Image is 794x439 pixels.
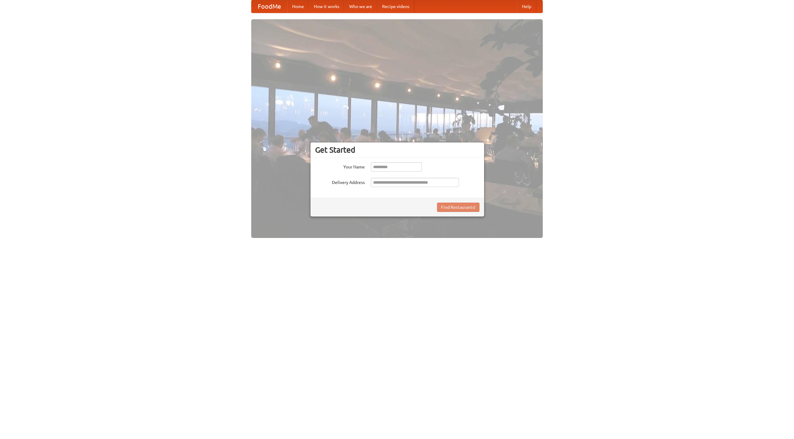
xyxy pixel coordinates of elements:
a: Recipe videos [377,0,414,13]
h3: Get Started [315,145,480,155]
label: Delivery Address [315,178,365,186]
a: Who we are [344,0,377,13]
button: Find Restaurants! [437,203,480,212]
a: Help [517,0,536,13]
label: Your Name [315,162,365,170]
a: Home [287,0,309,13]
a: FoodMe [252,0,287,13]
a: How it works [309,0,344,13]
